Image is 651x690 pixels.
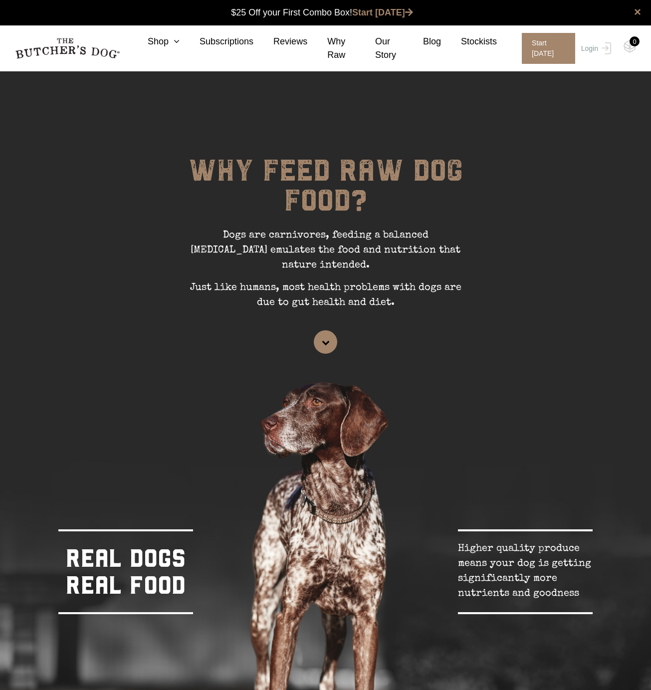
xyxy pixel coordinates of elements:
[176,156,475,228] h1: WHY FEED RAW DOG FOOD?
[307,35,355,62] a: Why Raw
[176,280,475,318] p: Just like humans, most health problems with dogs are due to gut health and diet.
[176,228,475,280] p: Dogs are carnivores, feeding a balanced [MEDICAL_DATA] emulates the food and nutrition that natur...
[128,35,180,48] a: Shop
[180,35,253,48] a: Subscriptions
[634,6,641,18] a: close
[352,7,413,17] a: Start [DATE]
[253,35,307,48] a: Reviews
[58,529,193,614] div: REAL DOGS REAL FOOD
[403,35,441,48] a: Blog
[512,33,579,64] a: Start [DATE]
[579,33,611,64] a: Login
[458,529,593,614] div: Higher quality produce means your dog is getting significantly more nutrients and goodness
[522,33,575,64] span: Start [DATE]
[630,36,640,46] div: 0
[355,35,403,62] a: Our Story
[441,35,497,48] a: Stockists
[624,40,636,53] img: TBD_Cart-Empty.png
